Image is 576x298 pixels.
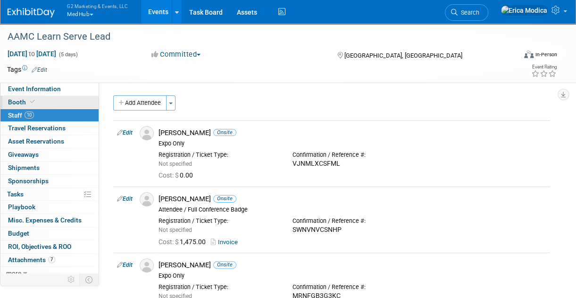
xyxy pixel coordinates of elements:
[292,226,412,234] div: SWNVNVCSNHP
[8,243,71,250] span: ROI, Objectives & ROO
[117,262,133,268] a: Edit
[501,5,548,16] img: Erica Modica
[159,238,180,246] span: Cost: $
[67,1,127,10] span: G2 Marketing & Events, LLC
[213,129,236,136] span: Onsite
[0,214,99,227] a: Misc. Expenses & Credits
[531,65,557,69] div: Event Rating
[117,196,133,202] a: Edit
[0,162,99,174] a: Shipments
[8,85,61,93] span: Event Information
[140,126,154,140] img: Associate-Profile-5.png
[8,98,37,106] span: Booth
[477,49,557,63] div: Event Format
[8,216,82,224] span: Misc. Expenses & Credits
[0,122,99,135] a: Travel Reservations
[0,83,99,95] a: Event Information
[159,272,546,280] div: Expo Only
[27,50,36,58] span: to
[8,137,64,145] span: Asset Reservations
[8,124,66,132] span: Travel Reservations
[140,258,154,272] img: Associate-Profile-5.png
[524,51,534,58] img: Format-Inperson.png
[148,50,204,60] button: Committed
[213,261,236,268] span: Onsite
[30,99,35,104] i: Booth reservation complete
[7,65,47,74] td: Tags
[344,52,462,59] span: [GEOGRAPHIC_DATA], [GEOGRAPHIC_DATA]
[0,109,99,122] a: Staff10
[7,190,24,198] span: Tasks
[8,177,49,185] span: Sponsorships
[0,254,99,266] a: Attachments7
[0,135,99,148] a: Asset Reservations
[159,261,546,270] div: [PERSON_NAME]
[458,9,479,16] span: Search
[6,269,21,277] span: more
[0,227,99,240] a: Budget
[292,217,412,225] div: Confirmation / Reference #:
[4,28,510,45] div: AAMC Learn Serve Lead
[117,129,133,136] a: Edit
[159,227,192,233] span: Not specified
[0,96,99,109] a: Booth
[0,188,99,201] a: Tasks
[159,171,180,179] span: Cost: $
[8,164,40,171] span: Shipments
[63,273,80,286] td: Personalize Event Tab Strip
[8,230,29,237] span: Budget
[159,128,546,137] div: [PERSON_NAME]
[159,161,192,167] span: Not specified
[213,195,236,202] span: Onsite
[8,203,35,211] span: Playbook
[159,217,278,225] div: Registration / Ticket Type:
[25,111,34,119] span: 10
[535,51,557,58] div: In-Person
[80,273,99,286] td: Toggle Event Tabs
[159,238,209,246] span: 1,475.00
[7,50,57,58] span: [DATE] [DATE]
[32,67,47,73] a: Edit
[292,283,412,291] div: Confirmation / Reference #:
[58,51,78,58] span: (5 days)
[0,240,99,253] a: ROI, Objectives & ROO
[0,148,99,161] a: Giveaways
[0,175,99,187] a: Sponsorships
[159,195,546,204] div: [PERSON_NAME]
[159,206,546,213] div: Attendee / Full Conference Badge
[292,160,412,168] div: VJNMLXCSFML
[8,111,34,119] span: Staff
[113,95,167,111] button: Add Attendee
[8,151,39,158] span: Giveaways
[8,256,55,264] span: Attachments
[159,140,546,147] div: Expo Only
[445,4,488,21] a: Search
[0,201,99,213] a: Playbook
[140,192,154,206] img: Associate-Profile-5.png
[292,151,412,159] div: Confirmation / Reference #:
[48,256,55,263] span: 7
[211,238,242,246] a: Invoice
[159,151,278,159] div: Registration / Ticket Type:
[0,267,99,280] a: more
[8,8,55,17] img: ExhibitDay
[159,283,278,291] div: Registration / Ticket Type:
[159,171,197,179] span: 0.00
